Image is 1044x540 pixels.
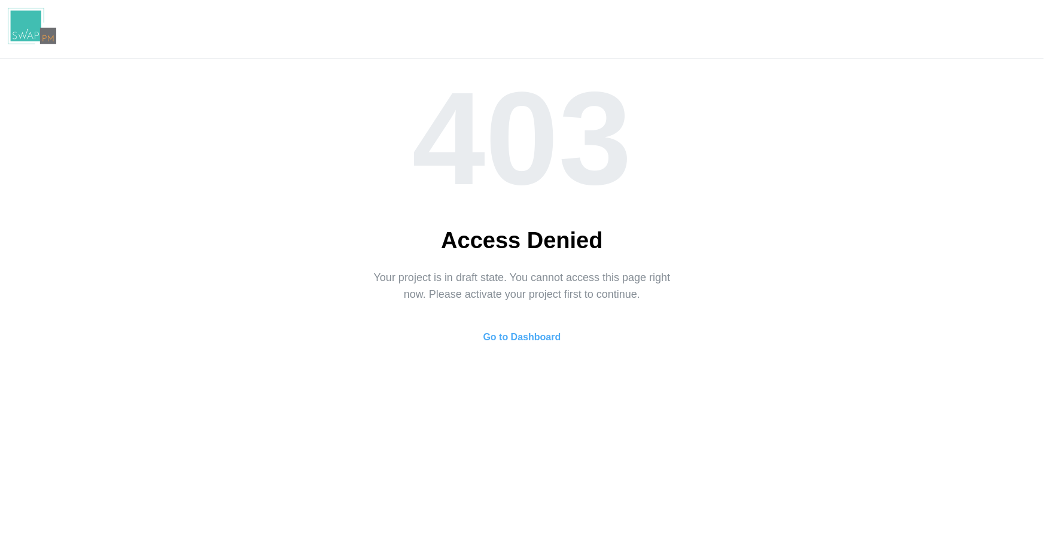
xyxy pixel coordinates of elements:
[24,73,1020,205] div: 403
[24,226,1020,255] h1: Access Denied
[470,325,575,350] button: Go to Dashboard
[8,8,56,44] img: Swap PM Logo
[373,270,672,303] div: Your project is in draft state. You cannot access this page right now. Please activate your proje...
[483,325,561,349] span: Go to Dashboard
